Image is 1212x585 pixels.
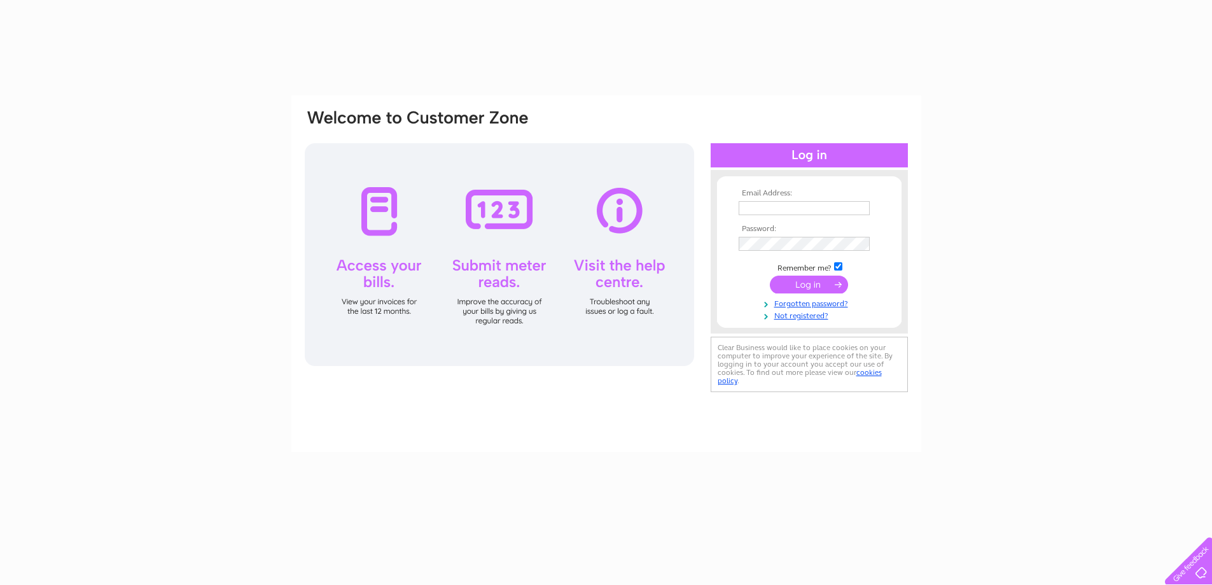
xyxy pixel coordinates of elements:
[770,276,848,293] input: Submit
[718,368,882,385] a: cookies policy
[739,297,883,309] a: Forgotten password?
[735,225,883,234] th: Password:
[711,337,908,392] div: Clear Business would like to place cookies on your computer to improve your experience of the sit...
[735,260,883,273] td: Remember me?
[735,189,883,198] th: Email Address:
[739,309,883,321] a: Not registered?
